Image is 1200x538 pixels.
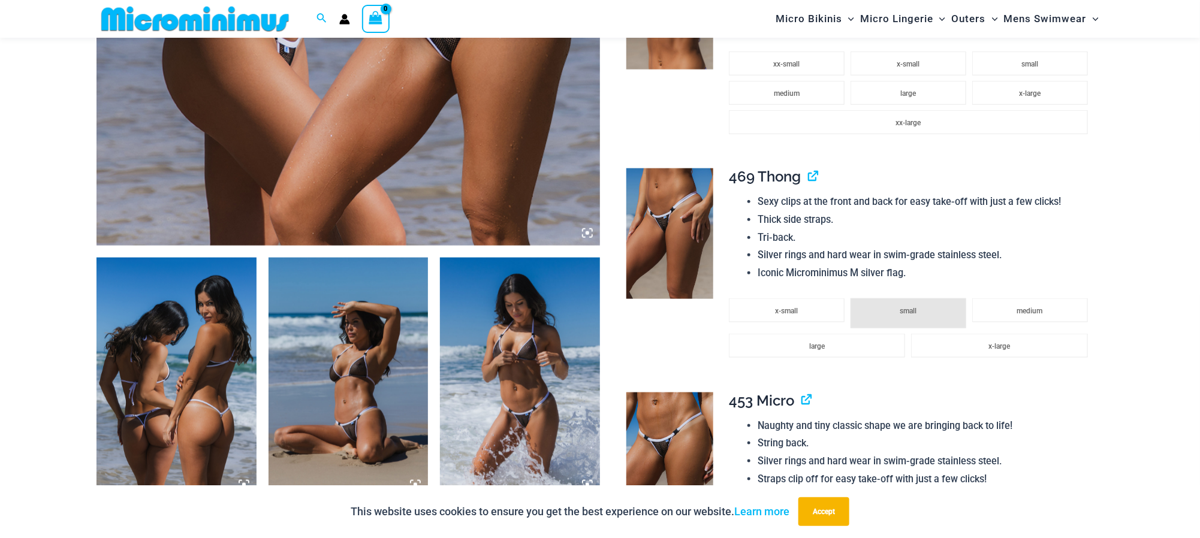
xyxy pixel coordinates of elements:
[972,298,1088,322] li: medium
[851,298,966,328] li: small
[773,4,857,34] a: Micro BikinisMenu ToggleMenu Toggle
[729,110,1088,134] li: xx-large
[900,89,916,98] span: large
[933,4,945,34] span: Menu Toggle
[626,392,713,523] img: Tradewinds Ink and Ivory 317 Tri Top 453 Micro
[440,258,600,497] img: Tradewinds Ink and Ivory 317 Tri Top 469 Thong
[900,307,916,315] span: small
[972,52,1088,75] li: small
[97,258,257,497] img: Top Bum Pack b
[734,505,789,518] a: Learn more
[952,4,986,34] span: Outers
[949,4,1001,34] a: OutersMenu ToggleMenu Toggle
[1017,307,1043,315] span: medium
[776,4,842,34] span: Micro Bikinis
[774,89,800,98] span: medium
[758,211,1093,229] li: Thick side straps.
[1021,60,1038,68] span: small
[897,60,919,68] span: x-small
[775,307,798,315] span: x-small
[1087,4,1099,34] span: Menu Toggle
[758,470,1093,488] li: Straps clip off for easy take-off with just a few clicks!
[989,342,1011,350] span: x-large
[269,258,429,497] img: Tradewinds Ink and Ivory 317 Tri Top 469 Thong
[860,4,933,34] span: Micro Lingerie
[729,298,845,322] li: x-small
[351,503,789,521] p: This website uses cookies to ensure you get the best experience on our website.
[809,342,825,350] span: large
[1004,4,1087,34] span: Mens Swimwear
[986,4,998,34] span: Menu Toggle
[729,392,794,409] span: 453 Micro
[851,52,966,75] li: x-small
[1001,4,1102,34] a: Mens SwimwearMenu ToggleMenu Toggle
[758,193,1093,211] li: Sexy clips at the front and back for easy take-off with just a few clicks!
[857,4,948,34] a: Micro LingerieMenu ToggleMenu Toggle
[362,5,390,32] a: View Shopping Cart, empty
[771,2,1103,36] nav: Site Navigation
[97,5,294,32] img: MM SHOP LOGO FLAT
[339,14,350,25] a: Account icon link
[842,4,854,34] span: Menu Toggle
[972,81,1088,105] li: x-large
[758,452,1093,470] li: Silver rings and hard wear in swim-grade stainless steel.
[758,229,1093,247] li: Tri-back.
[729,168,801,185] span: 469 Thong
[729,334,905,358] li: large
[758,417,1093,435] li: Naughty and tiny classic shape we are bringing back to life!
[758,246,1093,264] li: Silver rings and hard wear in swim-grade stainless steel.
[1019,89,1041,98] span: x-large
[758,264,1093,282] li: Iconic Microminimus M silver flag.
[758,434,1093,452] li: String back.
[729,81,845,105] li: medium
[316,11,327,26] a: Search icon link
[798,497,849,526] button: Accept
[851,81,966,105] li: large
[626,168,713,299] img: Tradewinds Ink and Ivory 469 Thong
[773,60,800,68] span: xx-small
[911,334,1087,358] li: x-large
[729,52,845,75] li: xx-small
[896,119,921,127] span: xx-large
